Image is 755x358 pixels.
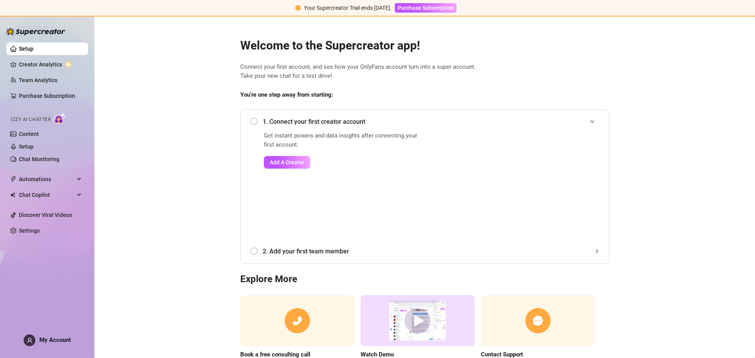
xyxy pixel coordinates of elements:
[19,58,82,71] a: Creator Analytics exclamation-circle
[19,228,40,234] a: Settings
[590,119,595,124] span: expanded
[39,336,71,343] span: My Account
[442,131,599,232] iframe: Add Creators
[19,131,39,137] a: Content
[240,38,609,53] h2: Welcome to the Supercreator app!
[240,91,333,98] strong: You’re one step away from starting:
[27,338,33,343] span: user
[240,351,310,358] strong: Book a free consulting call
[264,156,422,169] a: Add A Creator
[19,77,57,83] a: Team Analytics
[361,295,475,347] img: supercreator demo
[10,176,17,182] span: thunderbolt
[395,3,457,13] button: Purchase Subscription
[19,93,75,99] a: Purchase Subscription
[263,246,599,256] span: 2. Add your first team member
[6,28,65,35] img: logo-BBDzfeDw.svg
[54,113,66,124] img: AI Chatter
[728,331,747,350] iframe: Intercom live chat
[19,173,75,185] span: Automations
[11,116,51,123] span: Izzy AI Chatter
[10,192,15,198] img: Chat Copilot
[19,156,59,162] a: Chat Monitoring
[240,295,354,347] img: consulting call
[398,5,454,11] span: Purchase Subscription
[19,189,75,201] span: Chat Copilot
[595,249,599,253] span: collapsed
[19,212,72,218] a: Discover Viral Videos
[270,159,304,165] span: Add A Creator
[395,5,457,11] a: Purchase Subscription
[361,351,394,358] strong: Watch Demo
[264,156,310,169] button: Add A Creator
[19,143,33,150] a: Setup
[250,112,599,131] div: 1. Connect your first creator account
[295,5,301,11] span: exclamation-circle
[264,131,422,150] span: Get instant powers and data insights after connecting your first account.
[240,273,609,286] h3: Explore More
[19,46,33,52] a: Setup
[240,62,609,81] span: Connect your first account, and see how your OnlyFans account turn into a super account. Take you...
[481,295,595,347] img: contact support
[481,351,523,358] strong: Contact Support
[304,5,392,11] span: Your Supercreator Trial ends [DATE].
[263,117,599,127] span: 1. Connect your first creator account
[250,242,599,261] div: 2. Add your first team member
